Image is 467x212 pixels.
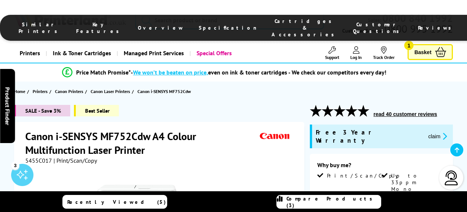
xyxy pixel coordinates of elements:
h1: Canon i-SENSYS MF752Cdw A4 Colour Multifunction Laser Printer [25,129,258,157]
a: Canon Printers [55,87,85,95]
a: Support [325,46,339,60]
img: user-headset-light.svg [444,170,459,185]
span: Print/Scan/Copy [327,172,403,179]
img: Canon [258,129,292,143]
a: Basket 1 [408,44,453,60]
a: Managed Print Services [117,44,189,63]
span: SALE - Save 3% [14,105,70,116]
div: 3 [11,161,19,169]
span: Canon i-SENSYS MF752Cdw [137,87,191,95]
span: Best Seller [74,105,119,116]
span: Printers [33,87,48,95]
span: Similar Printers [19,21,61,34]
a: Recently Viewed (5) [62,195,167,209]
button: promo-description [426,132,450,140]
span: We won’t be beaten on price, [133,69,208,76]
span: Reviews [418,24,455,31]
span: Canon Printers [55,87,83,95]
a: Log In [350,46,362,60]
span: Ink & Toner Cartridges [53,44,111,63]
span: Customer Questions [353,21,403,34]
li: modal_Promise [4,66,445,79]
span: Free 3 Year Warranty [316,128,422,145]
span: Up to 33ppm Mono Print [391,172,444,199]
span: Support [325,54,339,60]
a: Special Offers [189,44,237,63]
a: Home [14,87,27,95]
a: Printers [14,44,46,63]
span: Recently Viewed (5) [67,199,166,205]
span: 1 [404,41,414,50]
span: Log In [350,54,362,60]
span: Home [14,87,25,95]
span: Overview [138,24,184,31]
div: Why buy me? [317,161,445,172]
span: Product Finder [4,87,11,125]
span: Key Features [76,21,123,34]
span: Price Match Promise* [76,69,131,76]
a: Canon i-SENSYS MF752Cdw [137,87,193,95]
span: Specification [199,24,257,31]
a: Compare Products (3) [276,195,381,209]
span: Basket [414,47,431,57]
span: | Print/Scan/Copy [53,157,97,164]
a: Ink & Toner Cartridges [46,44,117,63]
span: Cartridges & Accessories [272,18,338,38]
span: 5455C017 [25,157,52,164]
a: Canon Laser Printers [91,87,132,95]
div: - even on ink & toner cartridges - We check our competitors every day! [131,69,386,76]
span: Canon Laser Printers [91,87,130,95]
a: Printers [33,87,49,95]
button: read 40 customer reviews [371,111,439,117]
span: Compare Products (3) [286,195,381,209]
a: Track Order [373,46,395,60]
